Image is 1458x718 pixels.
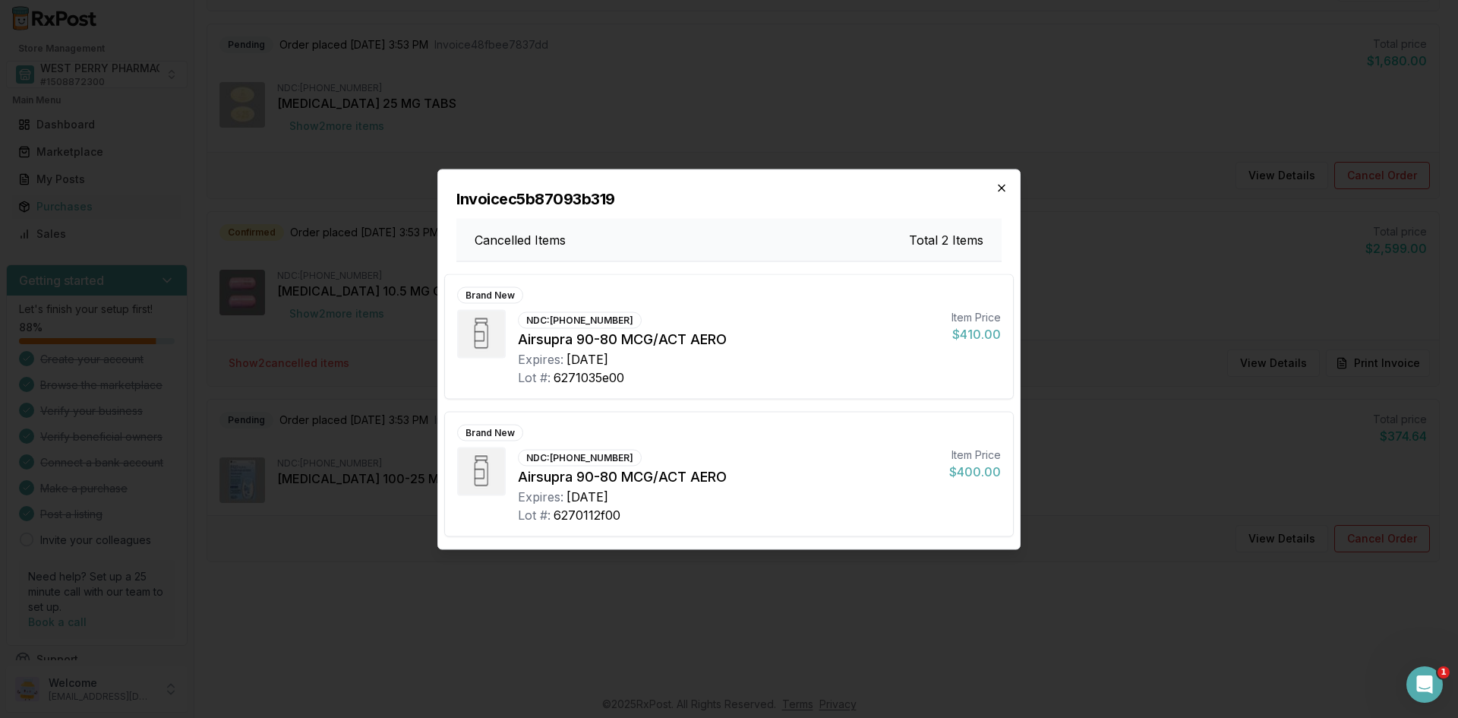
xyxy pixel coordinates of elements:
div: Expires: [518,350,563,368]
div: Airsupra 90-80 MCG/ACT AERO [518,328,939,350]
img: Airsupra 90-80 MCG/ACT AERO [459,311,504,356]
div: Brand New [457,424,523,441]
div: Lot #: [518,368,551,386]
div: $400.00 [949,462,1001,480]
div: Expires: [518,487,563,505]
h3: Cancelled Items [475,230,566,248]
div: 6271035e00 [554,368,624,386]
div: Airsupra 90-80 MCG/ACT AERO [518,466,937,487]
iframe: Intercom live chat [1406,666,1443,703]
div: Item Price [949,447,1001,462]
h3: Total 2 Items [909,230,983,248]
div: Brand New [457,286,523,303]
div: $410.00 [951,324,1001,343]
div: NDC: [PHONE_NUMBER] [518,312,642,328]
div: Lot #: [518,505,551,523]
div: NDC: [PHONE_NUMBER] [518,449,642,466]
div: [DATE] [566,350,608,368]
div: 6270112f00 [554,505,620,523]
img: Airsupra 90-80 MCG/ACT AERO [459,448,504,494]
h2: Invoice c5b87093b319 [456,188,1002,209]
span: 1 [1437,666,1450,678]
div: [DATE] [566,487,608,505]
div: Item Price [951,309,1001,324]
